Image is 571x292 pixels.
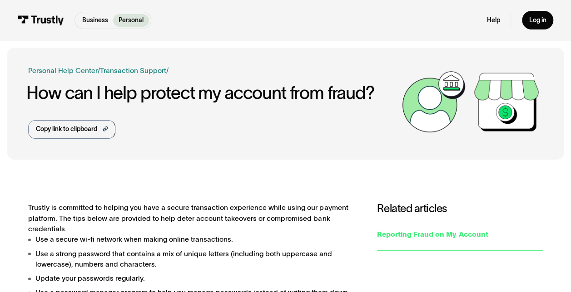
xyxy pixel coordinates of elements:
a: Help [487,16,500,24]
a: Log in [522,11,553,29]
div: Log in [529,16,546,24]
div: Reporting Fraud on My Account [377,229,542,239]
li: Use a strong password that contains a mix of unique letters (including both uppercase and lowerca... [28,248,359,270]
a: Transaction Support [100,67,166,74]
p: Business [82,16,108,25]
a: Business [77,14,113,27]
div: Copy link to clipboard [36,125,97,134]
img: Trustly Logo [18,15,64,25]
a: Personal [113,14,149,27]
a: Personal Help Center [28,65,98,76]
div: / [98,65,100,76]
p: Personal [119,16,144,25]
h3: Related articles [377,202,542,215]
a: Reporting Fraud on My Account [377,219,542,251]
div: / [166,65,169,76]
li: Use a secure wi-fi network when making online transactions. [28,234,359,244]
h1: How can I help protect my account from fraud? [26,83,397,102]
li: Update your passwords regularly. [28,273,359,283]
a: Copy link to clipboard [28,120,115,138]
